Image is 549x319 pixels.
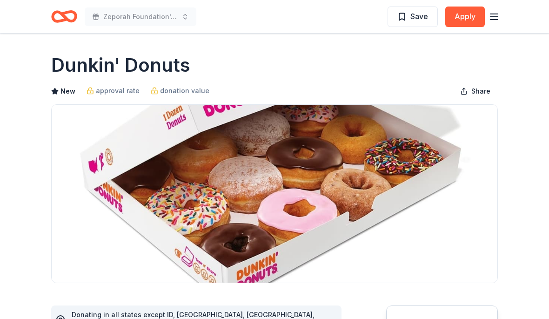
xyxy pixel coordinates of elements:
[151,85,209,96] a: donation value
[410,10,428,22] span: Save
[51,6,77,27] a: Home
[471,86,490,97] span: Share
[60,86,75,97] span: New
[453,82,498,101] button: Share
[103,11,178,22] span: Zeporah Foundation’s Youth Enrichment & Empowerment Prog
[85,7,196,26] button: Zeporah Foundation’s Youth Enrichment & Empowerment Prog
[160,85,209,96] span: donation value
[96,85,140,96] span: approval rate
[52,105,497,283] img: Image for Dunkin' Donuts
[388,7,438,27] button: Save
[51,52,190,78] h1: Dunkin' Donuts
[445,7,485,27] button: Apply
[87,85,140,96] a: approval rate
